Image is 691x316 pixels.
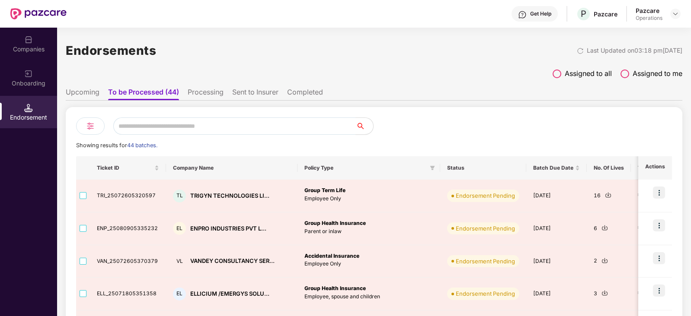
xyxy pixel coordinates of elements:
p: Parent or inlaw [304,228,433,236]
img: svg+xml;base64,PHN2ZyB4bWxucz0iaHR0cDovL3d3dy53My5vcmcvMjAwMC9zdmciIHdpZHRoPSIyNCIgaGVpZ2h0PSIyNC... [85,121,96,131]
td: ENP_25080905335232 [90,212,166,245]
img: svg+xml;base64,PHN2ZyBpZD0iSGVscC0zMngzMiIgeG1sbnM9Imh0dHA6Ly93d3cudzMub3JnLzIwMDAvc3ZnIiB3aWR0aD... [518,10,527,19]
img: New Pazcare Logo [10,8,67,19]
th: Status [440,156,526,180]
img: svg+xml;base64,PHN2ZyBpZD0iRG93bmxvYWQtMjR4MjQiIHhtbG5zPSJodHRwOi8vd3d3LnczLm9yZy8yMDAwL3N2ZyIgd2... [601,290,608,296]
img: icon [653,284,665,297]
li: Upcoming [66,88,99,100]
div: Pazcare [594,10,617,18]
b: Accidental Insurance [304,253,359,259]
button: search [355,117,374,135]
div: Pazcare [636,6,662,15]
img: icon [653,186,665,199]
span: Policy Type [304,164,426,171]
div: EL [173,288,186,300]
img: svg+xml;base64,PHN2ZyB3aWR0aD0iMTQuNSIgaGVpZ2h0PSIxNC41IiB2aWV3Qm94PSIwIDAgMTYgMTYiIGZpbGw9Im5vbm... [24,104,33,112]
span: filter [428,163,437,173]
b: Group Health Insurance [304,220,366,226]
span: search [355,123,373,130]
div: Endorsement Pending [456,191,515,200]
span: Assigned to me [633,68,682,79]
p: Employee, spouse and children [304,293,433,301]
div: 2 [594,257,624,265]
div: 16 [594,192,624,200]
div: TL [173,190,186,202]
th: No. Of Lives [587,156,631,180]
td: [DATE] [526,212,587,245]
div: Get Help [530,10,551,17]
td: TRI_25072605320597 [90,180,166,212]
th: Batch Due Date [526,156,587,180]
h1: Endorsements [66,41,156,60]
span: 44 batches. [127,142,157,149]
img: svg+xml;base64,PHN2ZyBpZD0iRG93bmxvYWQtMjR4MjQiIHhtbG5zPSJodHRwOi8vd3d3LnczLm9yZy8yMDAwL3N2ZyIgd2... [601,224,608,231]
div: Endorsement Pending [456,224,515,233]
img: svg+xml;base64,PHN2ZyB3aWR0aD0iMjAiIGhlaWdodD0iMjAiIHZpZXdCb3g9IjAgMCAyMCAyMCIgZmlsbD0ibm9uZSIgeG... [24,70,33,78]
div: Last Updated on 03:18 pm[DATE] [587,46,682,55]
img: svg+xml;base64,PHN2ZyBpZD0iQ29tcGFuaWVzIiB4bWxucz0iaHR0cDovL3d3dy53My5vcmcvMjAwMC9zdmciIHdpZHRoPS... [24,35,33,44]
b: Group Health Insurance [304,285,366,291]
div: Endorsement Pending [456,289,515,298]
th: Company Name [166,156,298,180]
div: VL [173,255,186,268]
li: To be Processed (44) [108,88,179,100]
td: VAN_25072605370379 [90,245,166,278]
div: ENPRO INDUSTRIES PVT L... [190,224,266,233]
div: Operations [636,15,662,22]
img: svg+xml;base64,PHN2ZyBpZD0iRG93bmxvYWQtMjR4MjQiIHhtbG5zPSJodHRwOi8vd3d3LnczLm9yZy8yMDAwL3N2ZyIgd2... [601,257,608,264]
img: svg+xml;base64,PHN2ZyBpZD0iRG93bmxvYWQtMjR4MjQiIHhtbG5zPSJodHRwOi8vd3d3LnczLm9yZy8yMDAwL3N2ZyIgd2... [605,192,611,198]
p: Employee Only [304,195,433,203]
img: svg+xml;base64,PHN2ZyBpZD0iRHJvcGRvd24tMzJ4MzIiIHhtbG5zPSJodHRwOi8vd3d3LnczLm9yZy8yMDAwL3N2ZyIgd2... [672,10,679,17]
span: Showing results for [76,142,157,149]
span: Ticket ID [97,164,153,171]
li: Sent to Insurer [232,88,278,100]
div: 3 [594,290,624,298]
li: Completed [287,88,323,100]
div: ELLICIUM /EMERGYS SOLU... [190,290,269,298]
p: Employee Only [304,260,433,268]
div: VANDEY CONSULTANCY SER... [190,257,275,265]
td: [DATE] [526,278,587,310]
span: filter [430,165,435,171]
img: icon [653,219,665,231]
th: Ticket ID [90,156,166,180]
div: 6 [594,224,624,233]
span: Assigned to all [565,68,612,79]
b: Group Term Life [304,187,345,193]
th: Actions [638,156,672,180]
li: Processing [188,88,224,100]
td: ELL_25071805351358 [90,278,166,310]
div: TRIGYN TECHNOLOGIES LI... [190,192,269,200]
img: svg+xml;base64,PHN2ZyBpZD0iUmVsb2FkLTMyeDMyIiB4bWxucz0iaHR0cDovL3d3dy53My5vcmcvMjAwMC9zdmciIHdpZH... [577,47,584,54]
span: P [581,9,586,19]
img: icon [653,252,665,264]
td: [DATE] [526,180,587,212]
td: [DATE] [526,245,587,278]
div: Endorsement Pending [456,257,515,265]
div: EL [173,222,186,235]
span: Batch Due Date [533,164,573,171]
